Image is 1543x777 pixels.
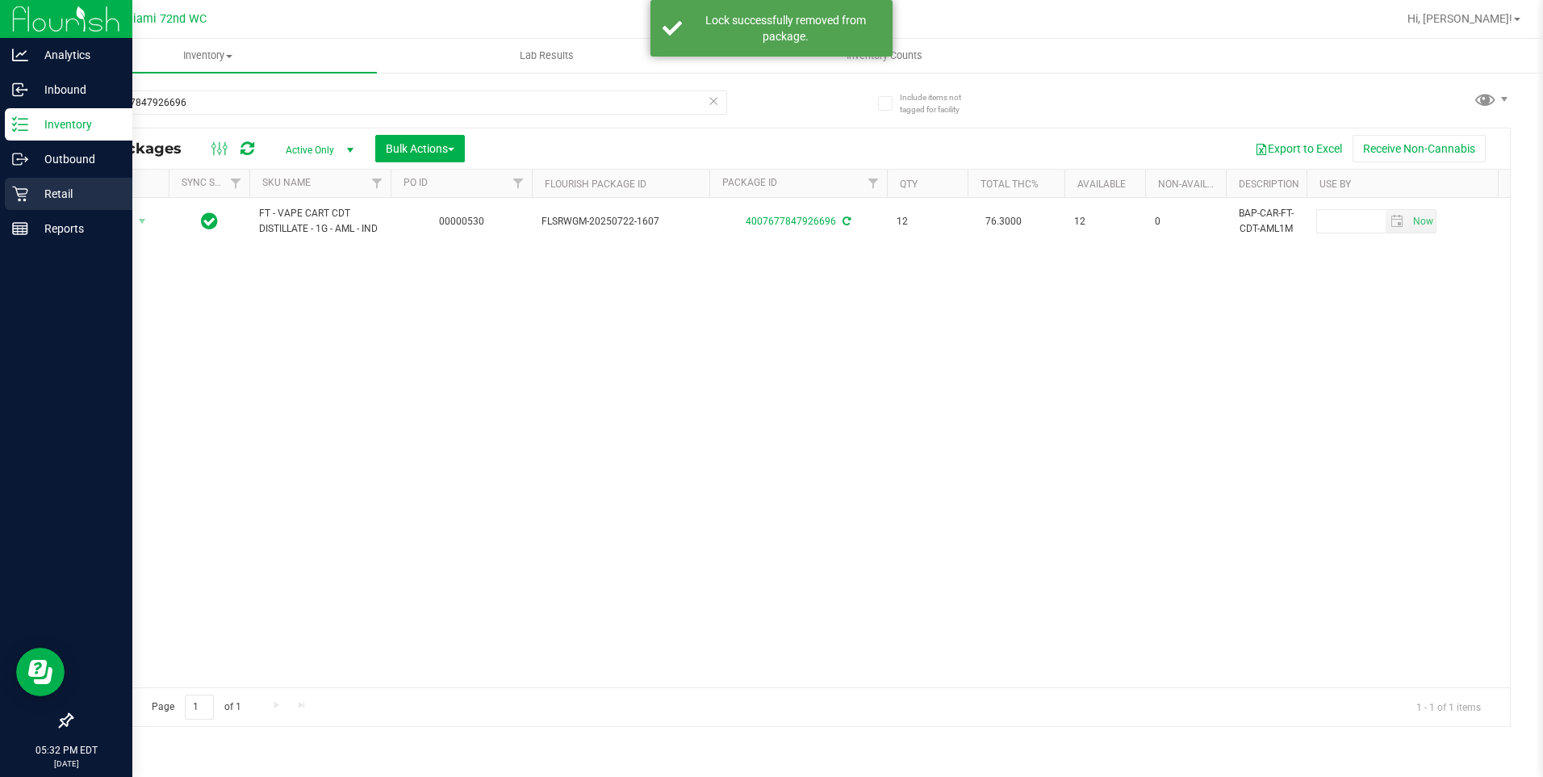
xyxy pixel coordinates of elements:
inline-svg: Analytics [12,47,28,63]
a: Total THC% [981,178,1039,190]
span: FLSRWGM-20250722-1607 [542,214,700,229]
span: 12 [897,214,958,229]
a: Description [1239,178,1299,190]
a: Filter [364,170,391,197]
p: [DATE] [7,758,125,770]
button: Receive Non-Cannabis [1353,135,1486,162]
span: select [1386,210,1409,233]
div: BAP-CAR-FT-CDT-AML1M [1236,204,1297,238]
span: Page of 1 [138,695,254,720]
a: 00000530 [439,216,484,227]
inline-svg: Retail [12,186,28,202]
p: 05:32 PM EDT [7,743,125,758]
a: Qty [900,178,918,190]
p: Outbound [28,149,125,169]
span: Sync from Compliance System [840,216,851,227]
a: Use By [1319,178,1351,190]
p: Reports [28,219,125,238]
iframe: Resource center [16,648,65,696]
inline-svg: Inventory [12,116,28,132]
a: Available [1077,178,1126,190]
span: select [1409,210,1436,233]
a: SKU Name [262,177,311,188]
inline-svg: Inbound [12,82,28,98]
p: Analytics [28,45,125,65]
button: Export to Excel [1244,135,1353,162]
span: Inventory [39,48,377,63]
a: PO ID [404,177,428,188]
span: Include items not tagged for facility [900,91,981,115]
span: Hi, [PERSON_NAME]! [1407,12,1512,25]
a: Package ID [722,177,777,188]
span: 1 - 1 of 1 items [1403,695,1494,719]
p: Retail [28,184,125,204]
span: 12 [1074,214,1135,229]
span: All Packages [84,140,198,157]
span: select [132,210,153,233]
inline-svg: Reports [12,220,28,237]
a: Flourish Package ID [545,178,646,190]
p: Inbound [28,80,125,99]
span: FT - VAPE CART CDT DISTILLATE - 1G - AML - IND [259,206,381,237]
a: Non-Available [1158,178,1230,190]
span: Set Current date [1409,210,1436,233]
span: Clear [709,90,720,111]
a: Sync Status [182,177,244,188]
a: 4007677847926696 [746,216,836,227]
button: Bulk Actions [375,135,465,162]
a: Filter [223,170,249,197]
span: 0 [1155,214,1216,229]
inline-svg: Outbound [12,151,28,167]
p: Inventory [28,115,125,134]
span: In Sync [201,210,218,233]
span: 76.3000 [977,210,1030,233]
input: 1 [185,695,214,720]
a: Lab Results [377,39,715,73]
span: Bulk Actions [386,142,454,155]
span: Lab Results [498,48,596,63]
span: Miami 72nd WC [123,12,207,26]
a: Inventory [39,39,377,73]
a: Filter [505,170,532,197]
input: Search Package ID, Item Name, SKU, Lot or Part Number... [71,90,727,115]
a: Filter [860,170,887,197]
div: Lock successfully removed from package. [691,12,880,44]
